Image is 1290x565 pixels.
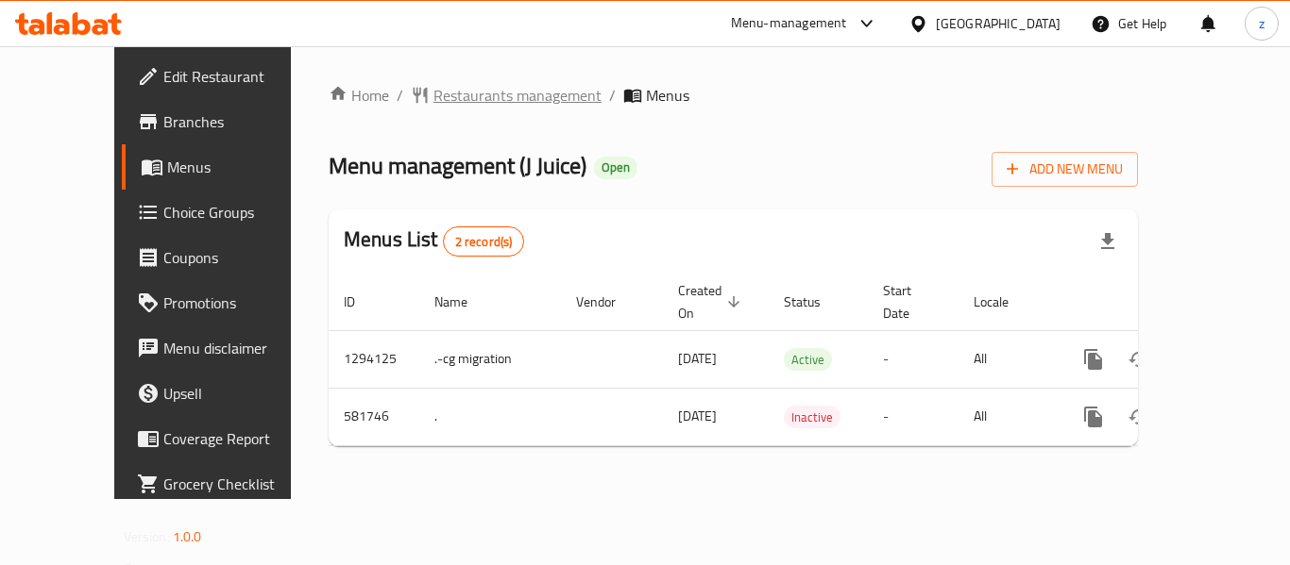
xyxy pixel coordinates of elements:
[992,152,1138,187] button: Add New Menu
[163,382,314,405] span: Upsell
[122,416,330,461] a: Coverage Report
[1071,394,1116,440] button: more
[122,461,330,507] a: Grocery Checklist
[163,427,314,450] span: Coverage Report
[594,157,637,179] div: Open
[163,110,314,133] span: Branches
[1071,337,1116,382] button: more
[122,54,330,99] a: Edit Restaurant
[959,330,1056,388] td: All
[122,144,330,190] a: Menus
[163,291,314,314] span: Promotions
[122,325,330,371] a: Menu disclaimer
[397,84,403,107] li: /
[678,404,717,428] span: [DATE]
[122,99,330,144] a: Branches
[122,371,330,416] a: Upsell
[434,291,492,313] span: Name
[122,235,330,280] a: Coupons
[433,84,602,107] span: Restaurants management
[329,144,586,187] span: Menu management ( J Juice )
[936,13,1061,34] div: [GEOGRAPHIC_DATA]
[122,190,330,235] a: Choice Groups
[344,291,380,313] span: ID
[1259,13,1265,34] span: z
[868,388,959,445] td: -
[731,12,847,35] div: Menu-management
[784,349,832,371] span: Active
[974,291,1033,313] span: Locale
[678,279,746,324] span: Created On
[784,406,840,428] div: Inactive
[646,84,689,107] span: Menus
[1085,219,1130,264] div: Export file
[329,274,1267,446] table: enhanced table
[784,407,840,428] span: Inactive
[678,346,717,371] span: [DATE]
[594,159,637,175] span: Open
[173,524,202,549] span: 1.0.0
[163,65,314,88] span: Edit Restaurant
[329,388,419,445] td: 581746
[959,388,1056,445] td: All
[329,84,1138,107] nav: breadcrumb
[329,84,389,107] a: Home
[419,330,561,388] td: .-cg migration
[167,156,314,178] span: Menus
[163,473,314,495] span: Grocery Checklist
[868,330,959,388] td: -
[609,84,616,107] li: /
[1116,337,1162,382] button: Change Status
[444,233,524,251] span: 2 record(s)
[576,291,640,313] span: Vendor
[411,84,602,107] a: Restaurants management
[163,246,314,269] span: Coupons
[329,330,419,388] td: 1294125
[1116,394,1162,440] button: Change Status
[163,201,314,224] span: Choice Groups
[784,291,845,313] span: Status
[1007,158,1123,181] span: Add New Menu
[419,388,561,445] td: .
[124,524,170,549] span: Version:
[344,225,524,257] h2: Menus List
[883,279,936,324] span: Start Date
[163,337,314,359] span: Menu disclaimer
[122,280,330,325] a: Promotions
[1056,274,1267,331] th: Actions
[784,348,832,371] div: Active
